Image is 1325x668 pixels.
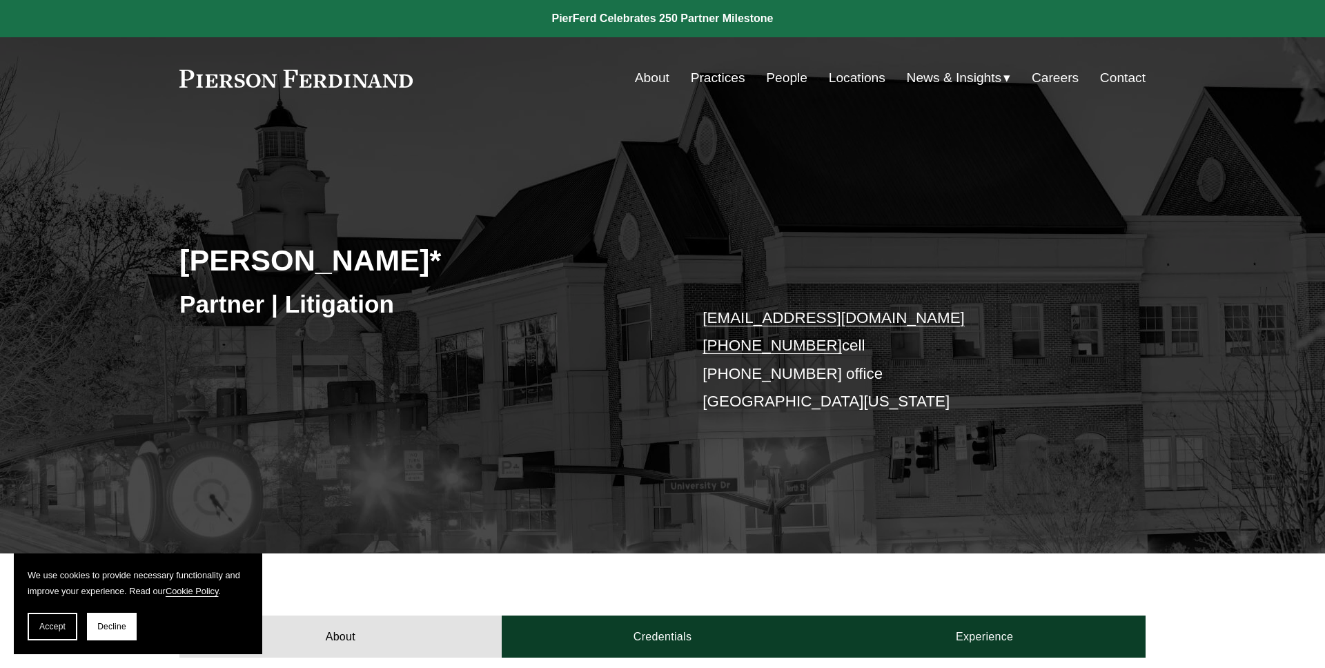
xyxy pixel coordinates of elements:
[39,622,66,631] span: Accept
[635,65,669,91] a: About
[829,65,885,91] a: Locations
[691,65,745,91] a: Practices
[502,616,824,657] a: Credentials
[179,242,662,278] h2: [PERSON_NAME]*
[907,65,1011,91] a: folder dropdown
[823,616,1146,657] a: Experience
[14,553,262,654] section: Cookie banner
[179,289,662,320] h3: Partner | Litigation
[28,567,248,599] p: We use cookies to provide necessary functionality and improve your experience. Read our .
[166,586,219,596] a: Cookie Policy
[28,613,77,640] button: Accept
[703,304,1105,415] p: cell [PHONE_NUMBER] office [GEOGRAPHIC_DATA][US_STATE]
[1032,65,1079,91] a: Careers
[703,309,964,326] a: [EMAIL_ADDRESS][DOMAIN_NAME]
[179,616,502,657] a: About
[907,66,1002,90] span: News & Insights
[703,337,842,354] a: [PHONE_NUMBER]
[1100,65,1146,91] a: Contact
[87,613,137,640] button: Decline
[766,65,807,91] a: People
[97,622,126,631] span: Decline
